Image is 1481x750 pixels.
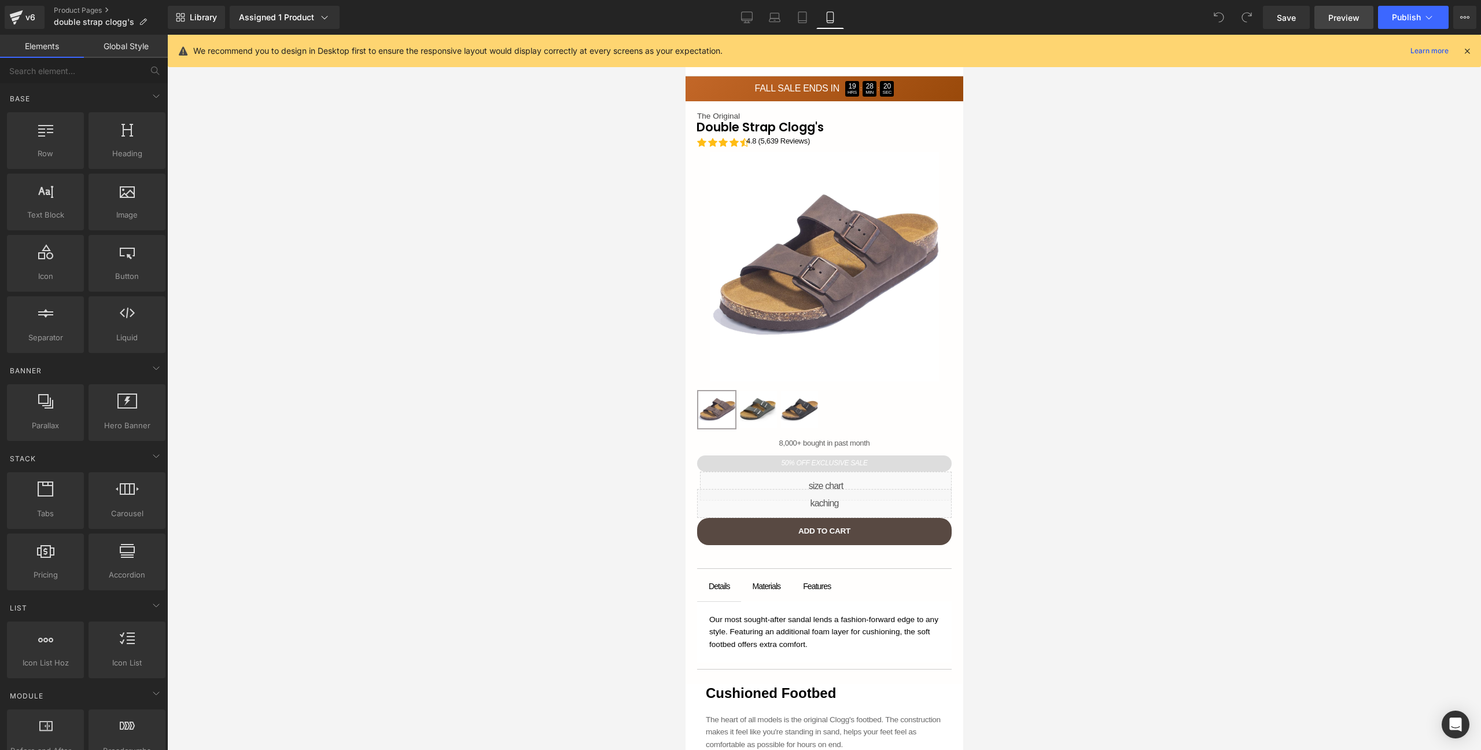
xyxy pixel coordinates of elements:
[1277,12,1296,24] span: Save
[10,508,80,520] span: Tabs
[168,6,225,29] a: New Library
[10,332,80,344] span: Separator
[92,569,162,581] span: Accordion
[12,402,266,415] p: 8,000+ bought in past month
[163,48,171,55] span: 19
[10,12,30,28] summary: Menu
[95,424,182,432] strong: 50% OFF EXCLUSIVE SALE
[84,35,168,58] a: Global Style
[12,77,54,86] span: The Original
[192,52,193,57] span: :
[23,10,38,25] div: v6
[100,6,178,35] a: Clogg's
[10,270,80,282] span: Icon
[175,52,176,57] span: :
[1314,6,1373,29] a: Preview
[1328,12,1360,24] span: Preview
[92,270,162,282] span: Button
[92,420,162,432] span: Hero Banner
[117,546,145,558] div: Features
[9,602,28,613] span: List
[10,657,80,669] span: Icon List Hoz
[733,6,761,29] a: Desktop
[1392,13,1421,22] span: Publish
[54,6,168,15] a: Product Pages
[1442,711,1469,738] div: Open Intercom Messenger
[92,657,162,669] span: Icon List
[1378,6,1449,29] button: Publish
[24,112,253,347] img: Double Strap Clogg's
[198,48,205,55] span: 20
[92,209,162,221] span: Image
[9,365,43,376] span: Banner
[10,209,80,221] span: Text Block
[54,356,91,394] img: Double Strap Clogg's
[10,148,80,160] span: Row
[13,356,50,394] img: Double Strap Clogg's
[54,17,134,27] span: double strap clogg's
[9,93,31,104] span: Base
[10,569,80,581] span: Pricing
[113,492,165,501] span: Add To Cart
[24,579,255,616] div: Our most sought-after sandal lends a fashion-forward edge to any style. Featuring an additional f...
[1207,6,1231,29] button: Undo
[816,6,844,29] a: Mobile
[1235,6,1258,29] button: Redo
[197,56,207,60] span: SEC
[92,332,162,344] span: Liquid
[95,356,132,394] img: Double Strap Clogg's
[180,48,188,55] span: 28
[92,508,162,520] span: Carousel
[9,690,45,701] span: Module
[12,483,266,510] button: Add To Cart
[162,56,171,60] span: HRS
[23,546,45,558] div: Details
[1453,6,1476,29] button: More
[239,12,330,23] div: Assigned 1 Product
[190,12,217,23] span: Library
[67,546,95,558] div: Materials
[193,45,723,57] p: We recommend you to design in Desktop first to ensure the responsive layout would display correct...
[92,148,162,160] span: Heading
[5,6,45,29] a: v6
[789,6,816,29] a: Tablet
[1406,44,1453,58] a: Learn more
[9,453,37,464] span: Stack
[61,102,124,111] span: 4.8 (5,639 Reviews)
[20,650,150,666] span: Cushioned Footbed
[180,56,188,60] span: MIN
[20,681,255,715] span: The heart of all models is the original Clogg's footbed. The construction makes it feel like you'...
[69,49,154,58] div: FALL SALE ENDS IN
[761,6,789,29] a: Laptop
[10,420,80,432] span: Parallax
[104,10,174,31] img: Clogg's
[11,80,150,96] a: Double Strap Clogg's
